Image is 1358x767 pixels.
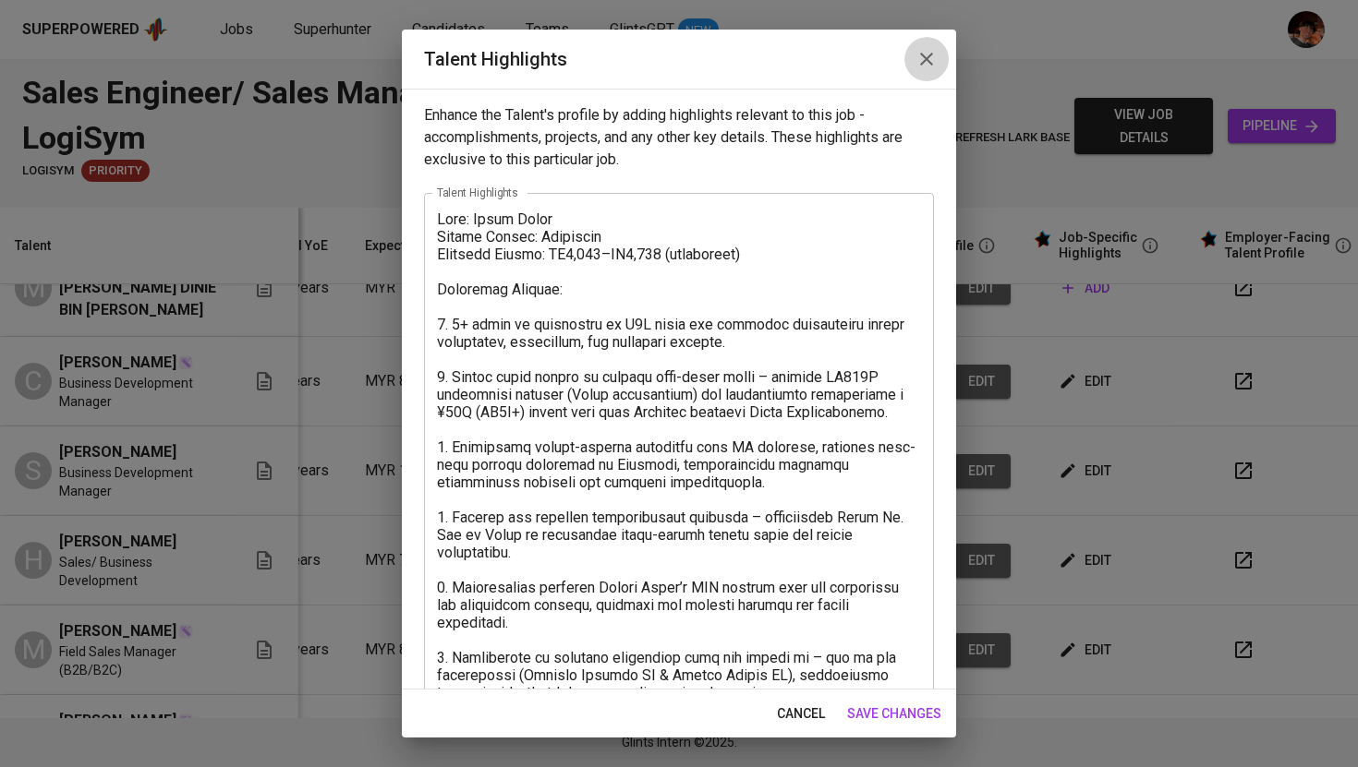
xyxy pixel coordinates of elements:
[847,702,941,725] span: save changes
[777,702,825,725] span: cancel
[770,697,832,731] button: cancel
[424,104,934,171] p: Enhance the Talent's profile by adding highlights relevant to this job - accomplishments, project...
[840,697,949,731] button: save changes
[424,44,934,74] h2: Talent Highlights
